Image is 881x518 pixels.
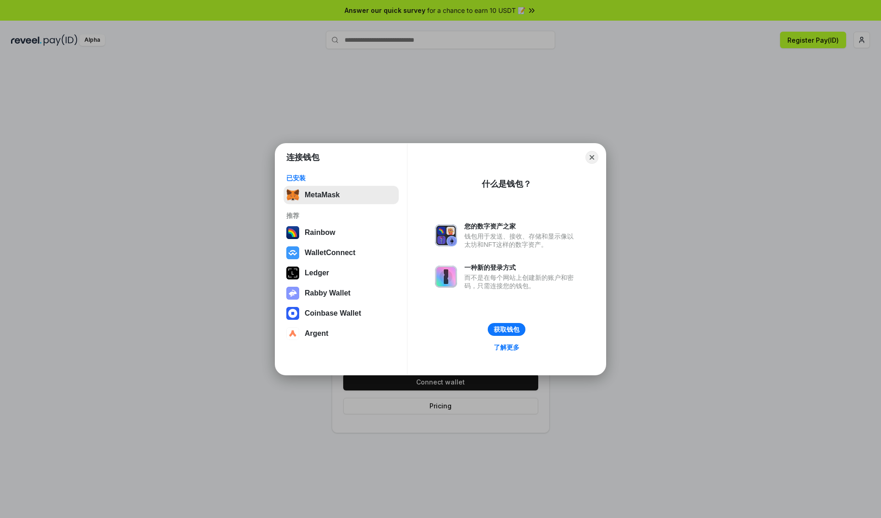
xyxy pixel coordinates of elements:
[585,151,598,164] button: Close
[286,246,299,259] img: svg+xml,%3Csvg%20width%3D%2228%22%20height%3D%2228%22%20viewBox%3D%220%200%2028%2028%22%20fill%3D...
[284,186,399,204] button: MetaMask
[305,329,329,338] div: Argent
[286,226,299,239] img: svg+xml,%3Csvg%20width%3D%22120%22%20height%3D%22120%22%20viewBox%3D%220%200%20120%20120%22%20fil...
[286,307,299,320] img: svg+xml,%3Csvg%20width%3D%2228%22%20height%3D%2228%22%20viewBox%3D%220%200%2028%2028%22%20fill%3D...
[305,249,356,257] div: WalletConnect
[284,324,399,343] button: Argent
[284,223,399,242] button: Rainbow
[286,287,299,300] img: svg+xml,%3Csvg%20xmlns%3D%22http%3A%2F%2Fwww.w3.org%2F2000%2Fsvg%22%20fill%3D%22none%22%20viewBox...
[488,341,525,353] a: 了解更多
[464,232,578,249] div: 钱包用于发送、接收、存储和显示像以太坊和NFT这样的数字资产。
[284,244,399,262] button: WalletConnect
[305,289,351,297] div: Rabby Wallet
[494,343,519,351] div: 了解更多
[284,284,399,302] button: Rabby Wallet
[286,212,396,220] div: 推荐
[464,222,578,230] div: 您的数字资产之家
[464,273,578,290] div: 而不是在每个网站上创建新的账户和密码，只需连接您的钱包。
[286,152,319,163] h1: 连接钱包
[284,264,399,282] button: Ledger
[435,266,457,288] img: svg+xml,%3Csvg%20xmlns%3D%22http%3A%2F%2Fwww.w3.org%2F2000%2Fsvg%22%20fill%3D%22none%22%20viewBox...
[305,269,329,277] div: Ledger
[435,224,457,246] img: svg+xml,%3Csvg%20xmlns%3D%22http%3A%2F%2Fwww.w3.org%2F2000%2Fsvg%22%20fill%3D%22none%22%20viewBox...
[286,267,299,279] img: svg+xml,%3Csvg%20xmlns%3D%22http%3A%2F%2Fwww.w3.org%2F2000%2Fsvg%22%20width%3D%2228%22%20height%3...
[488,323,525,336] button: 获取钱包
[284,304,399,323] button: Coinbase Wallet
[305,228,335,237] div: Rainbow
[286,174,396,182] div: 已安装
[286,189,299,201] img: svg+xml,%3Csvg%20fill%3D%22none%22%20height%3D%2233%22%20viewBox%3D%220%200%2035%2033%22%20width%...
[305,191,340,199] div: MetaMask
[305,309,361,317] div: Coinbase Wallet
[494,325,519,334] div: 获取钱包
[286,327,299,340] img: svg+xml,%3Csvg%20width%3D%2228%22%20height%3D%2228%22%20viewBox%3D%220%200%2028%2028%22%20fill%3D...
[464,263,578,272] div: 一种新的登录方式
[482,178,531,189] div: 什么是钱包？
